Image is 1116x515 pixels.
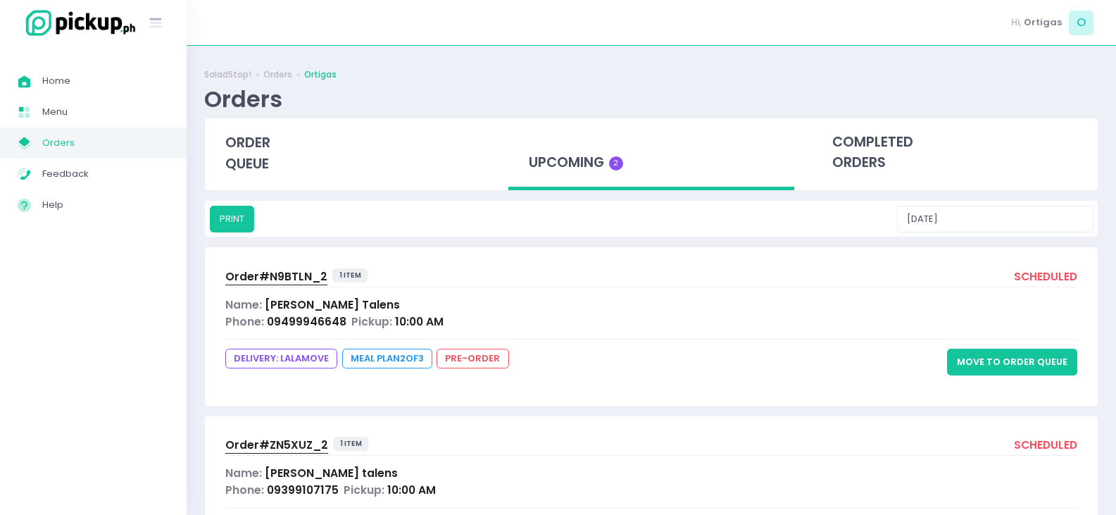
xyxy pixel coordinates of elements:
span: Order# N9BTLN_2 [225,269,327,284]
div: scheduled [1014,437,1077,456]
a: Ortigas [304,68,337,81]
span: 09499946648 [267,314,346,329]
span: Pickup: [351,314,392,329]
button: PRINT [210,206,254,232]
span: O [1069,11,1093,35]
span: Ortigas [1024,15,1062,30]
span: Meal Plan 2 of 3 [342,349,432,368]
a: Order#ZN5XUZ_2 [225,437,328,456]
span: 1 item [332,268,368,283]
button: Move to Order Queue [947,349,1077,376]
span: Menu [42,103,169,121]
span: Feedback [42,165,169,183]
div: upcoming [508,118,794,191]
div: scheduled [1014,268,1077,287]
span: [PERSON_NAME] talens [265,466,398,480]
span: order queue [225,133,270,173]
span: Hi, [1011,15,1022,30]
span: Help [42,196,169,214]
span: Name: [225,466,262,480]
a: Orders [263,68,292,81]
span: 10:00 AM [387,483,436,497]
img: logo [18,8,137,38]
span: Phone: [225,483,264,497]
a: SaladStop! [204,68,251,81]
span: Home [42,72,169,90]
span: Pickup: [344,483,384,497]
span: 10:00 AM [395,314,444,329]
span: DELIVERY: lalamove [225,349,337,368]
span: 09399107175 [267,483,339,497]
span: Phone: [225,314,264,329]
span: 1 item [333,437,369,451]
span: [PERSON_NAME] Talens [265,297,400,312]
span: Orders [42,134,169,152]
span: 2 [609,156,623,170]
span: pre-order [437,349,508,368]
div: completed orders [812,118,1098,187]
span: Order# ZN5XUZ_2 [225,438,328,452]
span: Name: [225,297,262,312]
div: Orders [204,85,282,113]
a: Order#N9BTLN_2 [225,268,327,287]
